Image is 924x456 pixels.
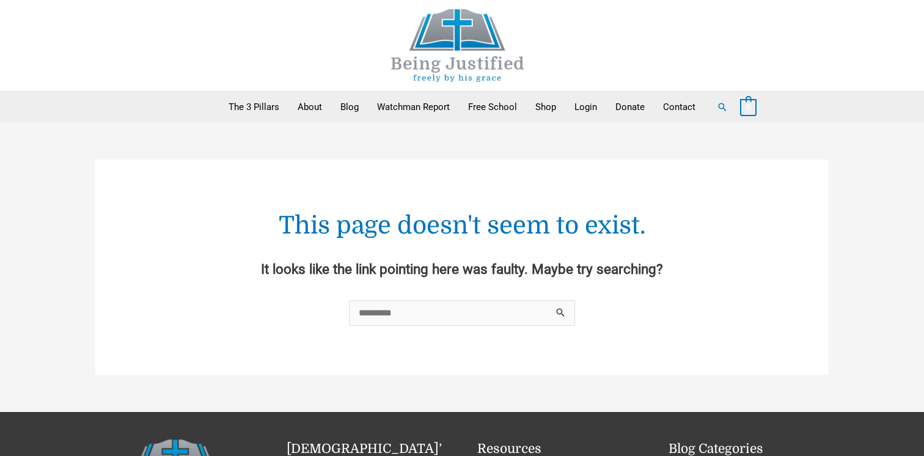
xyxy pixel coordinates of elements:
[288,92,331,122] a: About
[156,257,768,282] div: It looks like the link pointing here was faulty. Maybe try searching?
[459,92,526,122] a: Free School
[331,92,368,122] a: Blog
[565,92,606,122] a: Login
[746,103,750,112] span: 0
[740,101,757,112] a: View Shopping Cart, empty
[219,92,705,122] nav: Primary Site Navigation
[219,92,288,122] a: The 3 Pillars
[606,92,654,122] a: Donate
[156,208,768,243] h1: This page doesn't seem to exist.
[366,9,549,82] img: Being Justified
[526,92,565,122] a: Shop
[654,92,705,122] a: Contact
[717,101,728,112] a: Search button
[368,92,459,122] a: Watchman Report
